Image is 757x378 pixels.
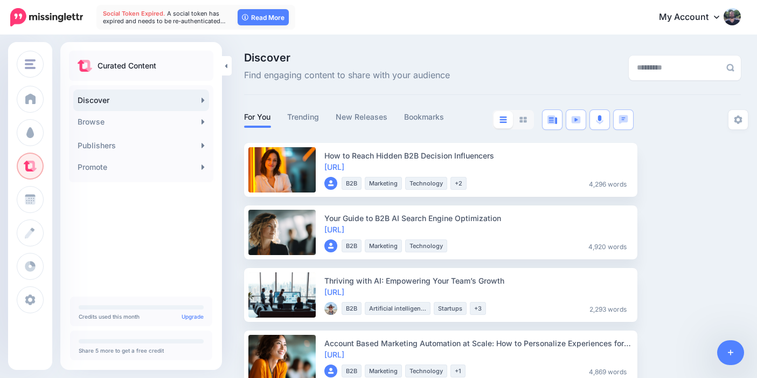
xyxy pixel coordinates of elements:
li: 4,920 words [584,239,631,252]
img: menu.png [25,59,36,69]
img: E51S7PW86W5ZNQV52ND4VMF1WNU0WWOU_thumb.png [324,302,337,315]
div: Account Based Marketing Automation at Scale: How to Personalize Experiences for 10,000 Target Acc... [324,338,631,349]
li: Marketing [365,365,402,377]
li: +3 [470,302,486,315]
a: Read More [238,9,289,25]
a: My Account [648,4,741,31]
li: Technology [405,365,447,377]
div: How to Reach Hidden B2B Decision Influencers [324,150,631,161]
li: B2B [342,177,362,190]
a: [URL] [324,350,344,359]
a: Bookmarks [404,111,445,123]
span: Discover [244,52,450,63]
a: Promote [73,156,209,178]
span: Social Token Expired. [103,10,165,17]
a: New Releases [336,111,388,123]
img: search-grey-6.png [726,64,734,72]
a: [URL] [324,225,344,234]
img: settings-grey.png [734,115,742,124]
li: Marketing [365,239,402,252]
li: Startups [434,302,467,315]
img: video-blue.png [571,116,581,123]
a: Browse [73,111,209,133]
img: grid-grey.png [519,116,527,123]
img: microphone.png [596,115,603,125]
li: B2B [342,302,362,315]
a: [URL] [324,162,344,171]
img: user_default_image.png [324,177,337,190]
li: Artificial intelligence [365,302,430,315]
img: list-blue.png [499,116,507,123]
div: Thriving with AI: Empowering Your Team’s Growth [324,275,631,286]
li: 2,293 words [585,302,631,315]
a: Publishers [73,135,209,156]
li: B2B [342,365,362,377]
img: user_default_image.png [324,365,337,377]
p: Curated Content [98,59,156,72]
img: user_default_image.png [324,239,337,252]
span: A social token has expired and needs to be re-authenticated… [103,10,226,25]
img: curate.png [78,60,92,72]
li: Marketing [365,177,402,190]
li: 4,869 words [585,365,631,377]
li: 4,296 words [585,177,631,190]
li: B2B [342,239,362,252]
a: [URL] [324,287,344,297]
li: Technology [405,239,447,252]
img: chat-square-blue.png [619,115,628,124]
li: Technology [405,177,447,190]
a: Discover [73,90,209,111]
li: +2 [450,177,467,190]
div: Your Guide to B2B AI Search Engine Optimization [324,212,631,224]
a: Trending [287,111,320,123]
img: Missinglettr [10,8,83,26]
img: article-blue.png [547,115,557,124]
a: For You [244,111,271,123]
li: +1 [450,365,466,377]
span: Find engaging content to share with your audience [244,68,450,83]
